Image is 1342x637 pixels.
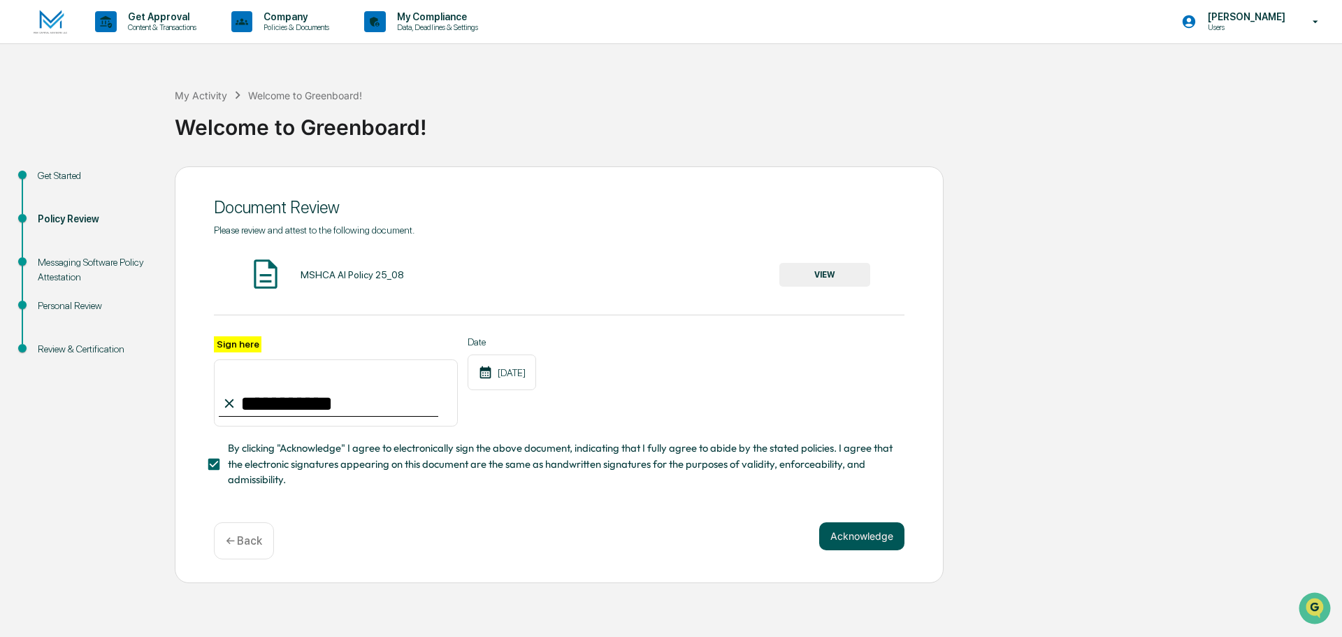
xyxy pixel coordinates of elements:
[175,90,227,101] div: My Activity
[214,197,904,217] div: Document Review
[386,11,485,22] p: My Compliance
[48,121,177,132] div: We're available if you need us!
[117,11,203,22] p: Get Approval
[117,22,203,32] p: Content & Transactions
[1297,591,1335,629] iframe: Open customer support
[99,236,169,248] a: Powered byPylon
[301,269,404,280] div: MSHCA AI Policy 25_08
[28,203,88,217] span: Data Lookup
[28,176,90,190] span: Preclearance
[468,355,536,390] div: [DATE]
[14,107,39,132] img: 1746055101610-c473b297-6a78-478c-a979-82029cc54cd1
[14,178,25,189] div: 🖐️
[48,107,229,121] div: Start new chat
[252,22,336,32] p: Policies & Documents
[248,257,283,292] img: Document Icon
[468,336,536,348] label: Date
[8,171,96,196] a: 🖐️Preclearance
[1197,11,1292,22] p: [PERSON_NAME]
[175,103,1335,140] div: Welcome to Greenboard!
[214,224,414,236] span: Please review and attest to the following document.
[248,90,362,101] div: Welcome to Greenboard!
[101,178,113,189] div: 🗄️
[228,441,893,487] span: By clicking "Acknowledge" I agree to electronically sign the above document, indicating that I fu...
[38,342,152,357] div: Review & Certification
[386,22,485,32] p: Data, Deadlines & Settings
[96,171,179,196] a: 🗄️Attestations
[214,336,261,352] label: Sign here
[226,534,262,547] p: ← Back
[38,169,152,183] div: Get Started
[14,204,25,215] div: 🔎
[38,299,152,313] div: Personal Review
[252,11,336,22] p: Company
[1197,22,1292,32] p: Users
[238,111,254,128] button: Start new chat
[34,10,67,34] img: logo
[819,522,904,550] button: Acknowledge
[779,263,870,287] button: VIEW
[38,212,152,227] div: Policy Review
[14,29,254,52] p: How can we help?
[8,197,94,222] a: 🔎Data Lookup
[115,176,173,190] span: Attestations
[38,255,152,285] div: Messaging Software Policy Attestation
[139,237,169,248] span: Pylon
